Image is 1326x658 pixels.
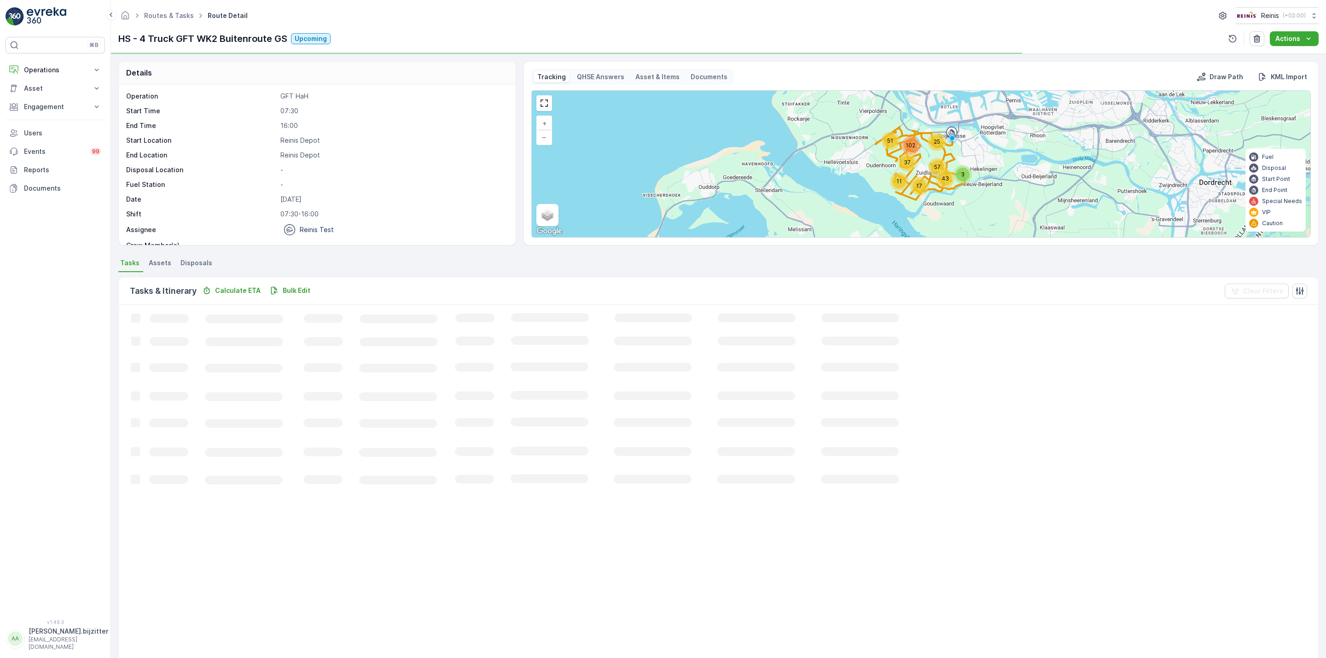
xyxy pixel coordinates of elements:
[635,72,680,82] p: Asset & Items
[180,258,212,268] span: Disposals
[24,184,101,193] p: Documents
[206,11,250,20] span: Route Detail
[92,148,99,155] p: 99
[126,241,277,250] p: Crew Member(s)
[24,165,101,175] p: Reports
[126,67,152,78] p: Details
[27,7,66,26] img: logo_light-DOdMpM7g.png
[537,130,551,144] a: Zoom Out
[6,7,24,26] img: logo
[280,151,506,160] p: Reinis Depot
[118,32,287,46] p: HS - 4 Truck GFT WK2 Buitenroute GS
[126,165,277,175] p: Disposal Location
[537,205,558,225] a: Layers
[534,225,564,237] a: Open this area in Google Maps (opens a new window)
[898,153,917,172] div: 37
[936,169,954,188] div: 43
[890,172,908,191] div: 11
[1262,198,1302,205] p: Special Needs
[280,106,506,116] p: 07:30
[126,92,277,101] p: Operation
[542,133,547,141] span: −
[126,121,277,130] p: End Time
[280,165,506,175] p: -
[1225,284,1289,298] button: Clear Filters
[1243,286,1283,296] p: Clear Filters
[934,138,940,145] span: 25
[534,225,564,237] img: Google
[577,72,624,82] p: QHSE Answers
[1254,71,1311,82] button: KML Import
[6,142,105,161] a: Events99
[126,195,277,204] p: Date
[266,285,314,296] button: Bulk Edit
[6,61,105,79] button: Operations
[198,285,264,296] button: Calculate ETA
[1261,11,1279,20] p: Reinis
[6,124,105,142] a: Users
[537,96,551,110] a: View Fullscreen
[1236,11,1257,21] img: Reinis-Logo-Vrijstaand_Tekengebied-1-copy2_aBO4n7j.png
[954,165,972,184] div: 3
[910,177,929,195] div: 17
[1262,220,1283,227] p: Caution
[120,14,130,22] a: Homepage
[126,151,277,160] p: End Location
[280,210,506,219] p: 07:30-16:00
[961,171,965,178] span: 3
[691,72,727,82] p: Documents
[542,119,547,127] span: +
[1270,31,1319,46] button: Actions
[942,175,949,182] span: 43
[6,179,105,198] a: Documents
[280,241,506,250] p: -
[1262,153,1274,161] p: Fuel
[6,161,105,179] a: Reports
[8,631,23,646] div: AA
[144,12,194,19] a: Routes & Tasks
[928,133,946,151] div: 25
[1275,34,1300,43] p: Actions
[901,136,920,155] div: 102
[6,627,105,651] button: AA[PERSON_NAME].bijzitter[EMAIL_ADDRESS][DOMAIN_NAME]
[934,163,941,170] span: 57
[881,132,900,150] div: 51
[300,225,334,234] p: Reinis Test
[1283,12,1306,19] p: ( +02:00 )
[130,285,197,297] p: Tasks & Itinerary
[1262,209,1271,216] p: VIP
[887,137,893,144] span: 51
[1262,164,1286,172] p: Disposal
[24,65,87,75] p: Operations
[126,225,156,234] p: Assignee
[291,33,331,44] button: Upcoming
[6,98,105,116] button: Engagement
[1262,175,1290,183] p: Start Point
[904,159,911,166] span: 37
[6,79,105,98] button: Asset
[280,121,506,130] p: 16:00
[126,106,277,116] p: Start Time
[24,102,87,111] p: Engagement
[537,116,551,130] a: Zoom In
[537,72,566,82] p: Tracking
[906,142,915,149] span: 102
[280,136,506,145] p: Reinis Depot
[928,158,947,176] div: 57
[1210,72,1243,82] p: Draw Path
[896,178,902,185] span: 11
[1262,186,1287,194] p: End Point
[126,136,277,145] p: Start Location
[89,41,99,49] p: ⌘B
[295,34,327,43] p: Upcoming
[1236,7,1319,24] button: Reinis(+02:00)
[120,258,140,268] span: Tasks
[215,286,261,295] p: Calculate ETA
[29,627,108,636] p: [PERSON_NAME].bijzitter
[280,92,506,101] p: GFT HaH
[126,210,277,219] p: Shift
[24,128,101,138] p: Users
[149,258,171,268] span: Assets
[6,619,105,625] span: v 1.49.3
[1193,71,1247,82] button: Draw Path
